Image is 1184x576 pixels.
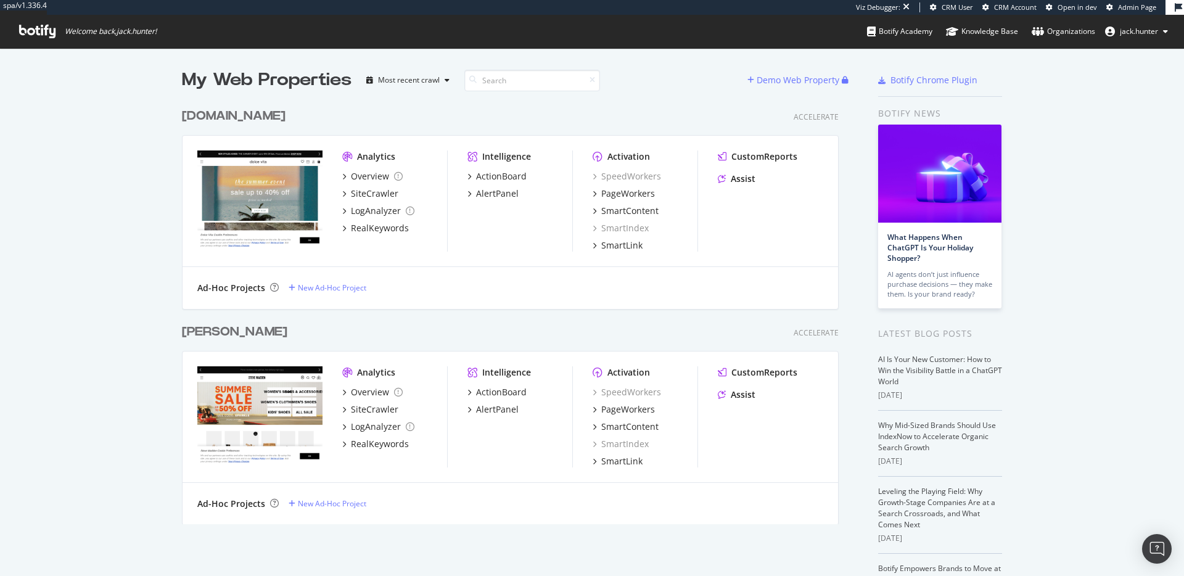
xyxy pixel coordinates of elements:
span: jack.hunter [1120,26,1158,36]
div: SiteCrawler [351,187,398,200]
div: PageWorkers [601,403,655,416]
div: Assist [731,173,755,185]
div: SmartIndex [593,222,649,234]
a: SpeedWorkers [593,386,661,398]
div: LogAnalyzer [351,421,401,433]
div: Accelerate [794,112,839,122]
a: [PERSON_NAME] [182,323,292,341]
div: Ad-Hoc Projects [197,498,265,510]
div: PageWorkers [601,187,655,200]
div: Organizations [1032,25,1095,38]
div: Most recent crawl [378,76,440,84]
a: Assist [718,173,755,185]
div: Intelligence [482,150,531,163]
div: AlertPanel [476,403,519,416]
img: www.stevemadden.com [197,366,323,466]
div: ActionBoard [476,386,527,398]
a: Open in dev [1046,2,1097,12]
div: LogAnalyzer [351,205,401,217]
div: Intelligence [482,366,531,379]
div: ActionBoard [476,170,527,183]
div: New Ad-Hoc Project [298,498,366,509]
a: SmartContent [593,421,659,433]
div: Overview [351,386,389,398]
div: [DOMAIN_NAME] [182,107,286,125]
a: Botify Chrome Plugin [878,74,977,86]
span: CRM Account [994,2,1037,12]
div: Activation [607,150,650,163]
a: AlertPanel [467,187,519,200]
div: RealKeywords [351,438,409,450]
a: New Ad-Hoc Project [289,282,366,293]
div: grid [182,93,849,524]
a: CustomReports [718,366,797,379]
div: Botify Academy [867,25,932,38]
a: Why Mid-Sized Brands Should Use IndexNow to Accelerate Organic Search Growth [878,420,996,453]
a: AlertPanel [467,403,519,416]
div: [PERSON_NAME] [182,323,287,341]
a: LogAnalyzer [342,421,414,433]
div: Demo Web Property [757,74,839,86]
div: Botify Chrome Plugin [890,74,977,86]
div: New Ad-Hoc Project [298,282,366,293]
div: [DATE] [878,390,1002,401]
a: What Happens When ChatGPT Is Your Holiday Shopper? [887,232,973,263]
span: Welcome back, jack.hunter ! [65,27,157,36]
div: SmartContent [601,205,659,217]
div: SmartLink [601,455,643,467]
div: [DATE] [878,456,1002,467]
img: What Happens When ChatGPT Is Your Holiday Shopper? [878,125,1001,223]
a: Assist [718,389,755,401]
a: SmartLink [593,455,643,467]
a: ActionBoard [467,386,527,398]
a: Overview [342,386,403,398]
a: SiteCrawler [342,403,398,416]
div: [DATE] [878,533,1002,544]
div: My Web Properties [182,68,351,93]
div: Ad-Hoc Projects [197,282,265,294]
div: SiteCrawler [351,403,398,416]
div: Accelerate [794,327,839,338]
div: AlertPanel [476,187,519,200]
a: RealKeywords [342,222,409,234]
a: Admin Page [1106,2,1156,12]
a: PageWorkers [593,403,655,416]
a: Knowledge Base [946,15,1018,48]
a: Organizations [1032,15,1095,48]
input: Search [464,70,600,91]
div: CustomReports [731,150,797,163]
button: Demo Web Property [747,70,842,90]
div: Analytics [357,150,395,163]
div: Viz Debugger: [856,2,900,12]
a: SmartContent [593,205,659,217]
button: Most recent crawl [361,70,454,90]
div: Assist [731,389,755,401]
a: CustomReports [718,150,797,163]
a: Botify Academy [867,15,932,48]
div: AI agents don’t just influence purchase decisions — they make them. Is your brand ready? [887,269,992,299]
a: Leveling the Playing Field: Why Growth-Stage Companies Are at a Search Crossroads, and What Comes... [878,486,995,530]
a: CRM Account [982,2,1037,12]
a: RealKeywords [342,438,409,450]
a: SmartIndex [593,438,649,450]
button: jack.hunter [1095,22,1178,41]
a: PageWorkers [593,187,655,200]
div: Activation [607,366,650,379]
a: CRM User [930,2,973,12]
div: Botify news [878,107,1002,120]
div: SmartContent [601,421,659,433]
span: Open in dev [1058,2,1097,12]
a: SpeedWorkers [593,170,661,183]
div: Latest Blog Posts [878,327,1002,340]
a: Overview [342,170,403,183]
a: LogAnalyzer [342,205,414,217]
a: AI Is Your New Customer: How to Win the Visibility Battle in a ChatGPT World [878,354,1002,387]
span: CRM User [942,2,973,12]
a: SiteCrawler [342,187,398,200]
a: SmartLink [593,239,643,252]
div: RealKeywords [351,222,409,234]
div: Overview [351,170,389,183]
